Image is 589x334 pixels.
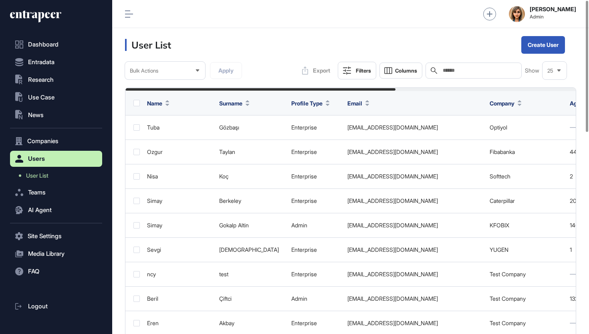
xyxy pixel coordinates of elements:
button: FAQ [10,263,102,279]
a: Logout [10,298,102,314]
div: enterprise [291,247,339,253]
img: admin-avatar [509,6,525,22]
div: [EMAIL_ADDRESS][DOMAIN_NAME] [347,320,482,326]
div: Gokalp Altin [219,222,283,229]
button: AI Agent [10,202,102,218]
div: Simay [147,198,211,204]
div: [EMAIL_ADDRESS][DOMAIN_NAME] [347,296,482,302]
div: Koç [219,173,283,180]
h3: User List [125,39,171,51]
button: Site Settings [10,228,102,244]
button: Research [10,72,102,88]
button: Create User [521,36,565,54]
span: Users [28,156,45,162]
div: Gözbaşı [219,124,283,131]
div: Sevgi [147,247,211,253]
span: Teams [28,189,46,196]
span: 25 [547,68,553,74]
a: Softtech [490,173,510,180]
span: Media Library [28,251,65,257]
a: Optiyol [490,124,507,131]
span: Bulk Actions [130,68,158,74]
div: [EMAIL_ADDRESS][DOMAIN_NAME] [347,222,482,229]
span: Email [347,99,362,107]
div: [EMAIL_ADDRESS][DOMAIN_NAME] [347,198,482,204]
div: ncy [147,271,211,277]
div: [DEMOGRAPHIC_DATA] [219,247,283,253]
a: Test Company [490,295,526,302]
button: Columns [379,63,422,79]
span: Name [147,99,162,107]
button: Export [298,63,335,79]
div: Nisa [147,173,211,180]
span: AI Agent [28,207,52,213]
div: enterprise [291,149,339,155]
span: Logout [28,303,48,310]
div: admin [291,222,339,229]
a: Test Company [490,271,526,277]
span: Profile Type [291,99,323,107]
span: News [28,112,44,118]
span: Companies [27,138,58,144]
button: Teams [10,184,102,200]
span: Use Case [28,94,54,101]
button: Name [147,99,169,107]
div: Taylan [219,149,283,155]
div: Akbay [219,320,283,326]
div: Eren [147,320,211,326]
div: enterprise [291,320,339,326]
button: Surname [219,99,250,107]
strong: [PERSON_NAME] [530,6,576,12]
span: Entradata [28,59,54,65]
button: Profile Type [291,99,330,107]
a: Test Company [490,320,526,326]
span: Columns [395,68,417,74]
a: Dashboard [10,36,102,53]
div: enterprise [291,198,339,204]
button: Entradata [10,54,102,70]
div: Filters [356,67,371,74]
a: Caterpillar [490,197,515,204]
div: enterprise [291,124,339,131]
div: Ozgur [147,149,211,155]
div: [EMAIL_ADDRESS][DOMAIN_NAME] [347,124,482,131]
div: enterprise [291,271,339,277]
button: Users [10,151,102,167]
div: [EMAIL_ADDRESS][DOMAIN_NAME] [347,149,482,155]
div: [EMAIL_ADDRESS][DOMAIN_NAME] [347,247,482,253]
span: Admin [530,14,576,20]
span: Show [525,67,539,74]
button: Email [347,99,369,107]
div: test [219,271,283,277]
div: [EMAIL_ADDRESS][DOMAIN_NAME] [347,173,482,180]
span: User List [26,172,48,179]
button: Companies [10,133,102,149]
span: Company [490,99,514,107]
div: Çiftci [219,296,283,302]
span: Site Settings [28,233,62,239]
div: Simay [147,222,211,229]
button: Filters [338,62,376,79]
span: Surname [219,99,242,107]
span: Research [28,77,54,83]
button: Company [490,99,522,107]
div: Berkeley [219,198,283,204]
div: [EMAIL_ADDRESS][DOMAIN_NAME] [347,271,482,277]
button: News [10,107,102,123]
span: FAQ [28,268,39,275]
div: enterprise [291,173,339,180]
a: User List [14,168,102,183]
div: Beril [147,296,211,302]
div: admin [291,296,339,302]
span: Dashboard [28,41,58,48]
button: Use Case [10,89,102,105]
a: Fibabanka [490,148,515,155]
div: Tuba [147,124,211,131]
a: KFOBIX [490,222,509,229]
a: YUGEN [490,246,508,253]
button: Media Library [10,246,102,262]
